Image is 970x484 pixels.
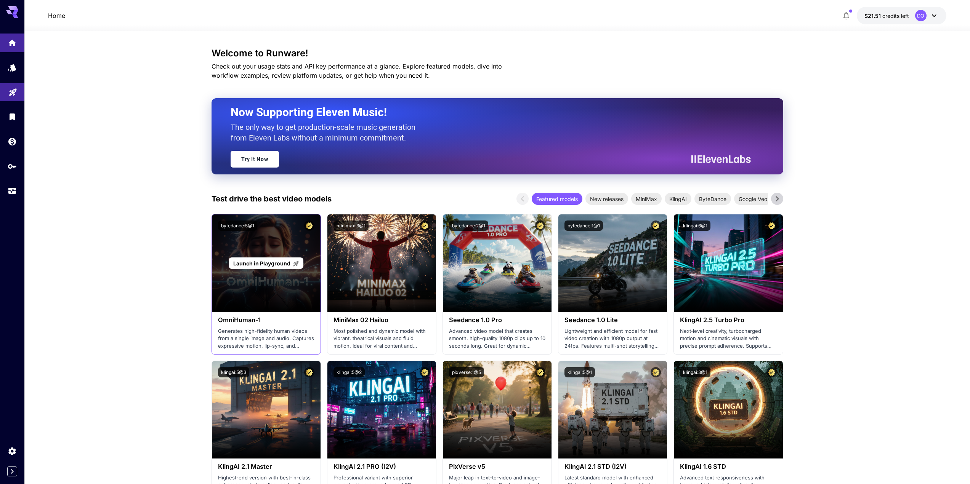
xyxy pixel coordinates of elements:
img: alt [558,361,667,458]
a: Try It Now [231,151,279,168]
button: bytedance:1@1 [564,220,603,231]
img: alt [327,361,436,458]
h3: KlingAI 2.1 STD (I2V) [564,463,661,470]
span: KlingAI [665,195,691,203]
p: Next‑level creativity, turbocharged motion and cinematic visuals with precise prompt adherence. S... [680,327,776,350]
span: $21.51 [864,13,882,19]
span: Featured models [532,195,582,203]
button: Certified Model – Vetted for best performance and includes a commercial license. [766,220,777,231]
button: Certified Model – Vetted for best performance and includes a commercial license. [304,220,314,231]
p: Most polished and dynamic model with vibrant, theatrical visuals and fluid motion. Ideal for vira... [333,327,430,350]
button: klingai:5@3 [218,367,249,377]
div: $21.51036 [864,12,909,20]
img: alt [443,361,552,458]
img: alt [443,214,552,312]
p: Lightweight and efficient model for fast video creation with 1080p output at 24fps. Features mult... [564,327,661,350]
div: Google Veo [734,193,772,205]
div: Playground [8,85,18,94]
h3: Seedance 1.0 Lite [564,316,661,324]
h3: KlingAI 1.6 STD [680,463,776,470]
button: Certified Model – Vetted for best performance and includes a commercial license. [766,367,777,377]
div: Wallet [8,137,17,146]
button: pixverse:1@5 [449,367,484,377]
button: Certified Model – Vetted for best performance and includes a commercial license. [420,220,430,231]
button: klingai:3@1 [680,367,710,377]
h3: Welcome to Runware! [212,48,783,59]
p: Advanced video model that creates smooth, high-quality 1080p clips up to 10 seconds long. Great f... [449,327,545,350]
img: alt [558,214,667,312]
div: Home [8,36,17,45]
button: klingai:5@2 [333,367,365,377]
span: New releases [585,195,628,203]
div: Featured models [532,193,582,205]
nav: breadcrumb [48,11,65,20]
div: Library [8,112,17,121]
div: Settings [8,446,17,456]
h3: KlingAI 2.1 PRO (I2V) [333,463,430,470]
h3: Seedance 1.0 Pro [449,316,545,324]
span: MiniMax [631,195,662,203]
img: alt [674,361,782,458]
span: Launch in Playground [233,260,290,267]
a: Home [48,11,65,20]
div: ByteDance [694,193,731,205]
p: Test drive the best video models [212,193,332,204]
p: Generates high-fidelity human videos from a single image and audio. Captures expressive motion, l... [218,327,314,350]
button: Certified Model – Vetted for best performance and includes a commercial license. [535,220,545,231]
span: Check out your usage stats and API key performance at a glance. Explore featured models, dive int... [212,62,502,79]
button: bytedance:2@1 [449,220,488,231]
button: klingai:5@1 [564,367,595,377]
div: MiniMax [631,193,662,205]
div: API Keys [8,161,17,171]
h3: OmniHuman‑1 [218,316,314,324]
p: The only way to get production-scale music generation from Eleven Labs without a minimum commitment. [231,122,421,143]
h3: MiniMax 02 Hailuo [333,316,430,324]
button: Certified Model – Vetted for best performance and includes a commercial license. [304,367,314,377]
div: DO [915,10,927,21]
button: $21.51036DO [857,7,946,24]
button: Certified Model – Vetted for best performance and includes a commercial license. [535,367,545,377]
div: Usage [8,186,17,196]
img: alt [674,214,782,312]
img: alt [327,214,436,312]
h3: KlingAI 2.1 Master [218,463,314,470]
button: Certified Model – Vetted for best performance and includes a commercial license. [651,220,661,231]
button: klingai:6@1 [680,220,710,231]
div: Models [8,63,17,72]
button: Expand sidebar [7,466,17,476]
button: Certified Model – Vetted for best performance and includes a commercial license. [651,367,661,377]
div: KlingAI [665,193,691,205]
img: alt [212,361,321,458]
a: Launch in Playground [229,257,303,269]
div: New releases [585,193,628,205]
button: Certified Model – Vetted for best performance and includes a commercial license. [420,367,430,377]
h3: KlingAI 2.5 Turbo Pro [680,316,776,324]
h2: Now Supporting Eleven Music! [231,105,745,120]
span: credits left [882,13,909,19]
span: ByteDance [694,195,731,203]
span: Google Veo [734,195,772,203]
h3: PixVerse v5 [449,463,545,470]
button: bytedance:5@1 [218,220,257,231]
button: minimax:3@1 [333,220,369,231]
